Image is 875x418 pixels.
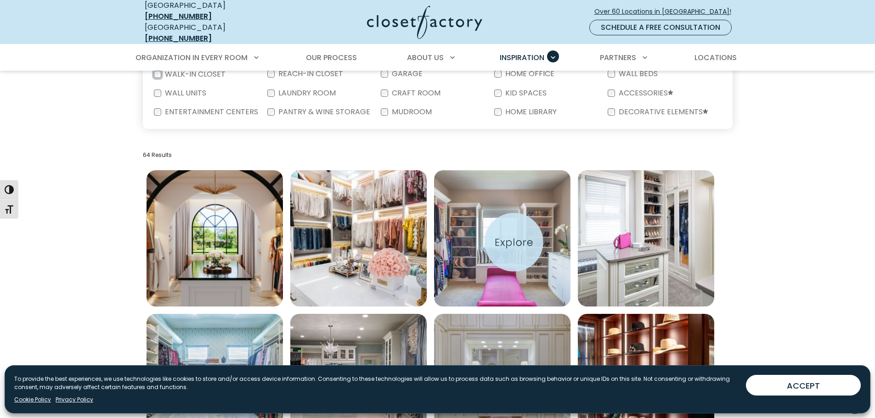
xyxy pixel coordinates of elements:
[161,71,227,78] label: Walk-In Closet
[14,375,739,391] p: To provide the best experiences, we use technologies like cookies to store and/or access device i...
[694,52,737,63] span: Locations
[129,45,746,71] nav: Primary Menu
[578,170,714,307] a: Open inspiration gallery to preview enlarged image
[594,4,739,20] a: Over 60 Locations in [GEOGRAPHIC_DATA]!
[290,170,427,307] a: Open inspiration gallery to preview enlarged image
[615,70,660,78] label: Wall Beds
[615,89,675,97] label: Accessories
[502,70,556,78] label: Home Office
[600,52,636,63] span: Partners
[147,170,283,307] img: Spacious custom walk-in closet with abundant wardrobe space, center island storage
[275,89,338,97] label: Laundry Room
[14,396,51,404] a: Cookie Policy
[388,89,442,97] label: Craft Room
[388,70,424,78] label: Garage
[135,52,248,63] span: Organization in Every Room
[500,52,544,63] span: Inspiration
[594,7,739,17] span: Over 60 Locations in [GEOGRAPHIC_DATA]!
[161,89,208,97] label: Wall Units
[502,108,559,116] label: Home Library
[434,170,570,307] a: Open inspiration gallery to preview enlarged image
[388,108,434,116] label: Mudroom
[615,108,710,116] label: Decorative Elements
[589,20,732,35] a: Schedule a Free Consultation
[290,170,427,307] img: Custom white melamine system with triple-hang wardrobe rods, gold-tone hanging hardware, and inte...
[367,6,482,39] img: Closet Factory Logo
[275,108,372,116] label: Pantry & Wine Storage
[578,170,714,307] img: Walk-in closet with open shoe shelving with elite chrome toe stops, glass inset door fronts, and ...
[145,11,212,22] a: [PHONE_NUMBER]
[143,151,733,159] p: 64 Results
[407,52,444,63] span: About Us
[502,89,548,97] label: Kid Spaces
[145,33,212,44] a: [PHONE_NUMBER]
[275,70,345,78] label: Reach-In Closet
[434,170,570,307] img: Walk-in closet with dual hanging rods, crown molding, built-in drawers and window seat bench.
[306,52,357,63] span: Our Process
[147,170,283,307] a: Open inspiration gallery to preview enlarged image
[145,22,278,44] div: [GEOGRAPHIC_DATA]
[56,396,93,404] a: Privacy Policy
[161,108,260,116] label: Entertainment Centers
[746,375,861,396] button: ACCEPT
